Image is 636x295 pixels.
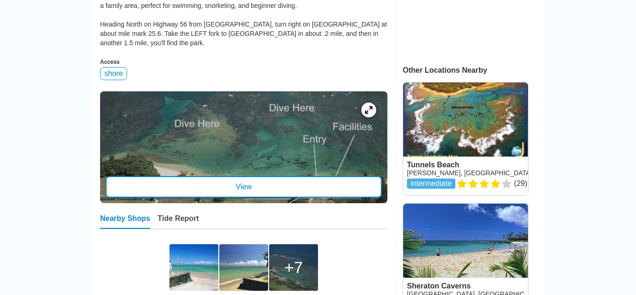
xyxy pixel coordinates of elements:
[403,66,543,75] div: Other Locations Nearby
[169,244,218,291] img: Here is one of the entry points; other entries may be made on several sandy beach locations.
[100,91,387,203] a: entry mapView
[100,67,127,80] div: shore
[219,244,268,291] img: Anini Beach
[100,214,150,229] div: Nearby Shops
[158,214,199,229] div: Tide Report
[284,258,303,277] div: 7
[100,59,387,65] div: Access
[106,176,382,198] div: View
